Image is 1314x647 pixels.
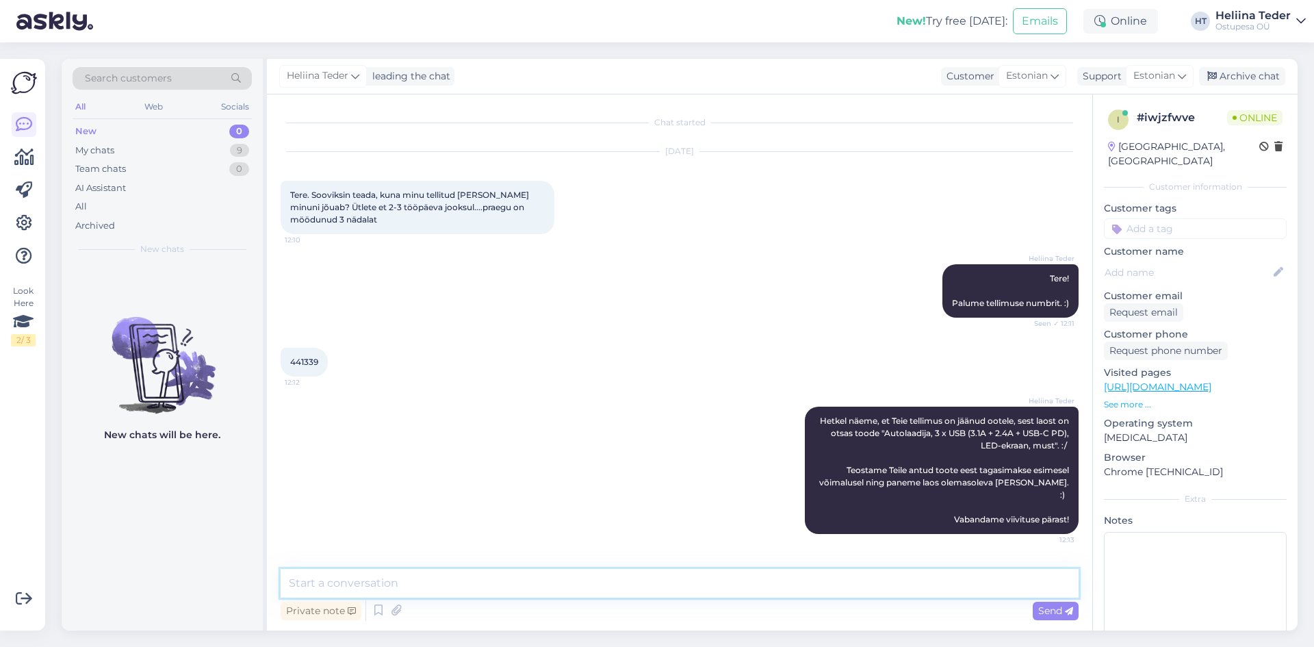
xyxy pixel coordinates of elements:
[75,181,126,195] div: AI Assistant
[11,334,36,346] div: 2 / 3
[290,357,318,367] span: 441339
[367,69,450,84] div: leading the chat
[11,70,37,96] img: Askly Logo
[1104,327,1287,342] p: Customer phone
[1104,342,1228,360] div: Request phone number
[1104,493,1287,505] div: Extra
[1105,265,1271,280] input: Add name
[1108,140,1259,168] div: [GEOGRAPHIC_DATA], [GEOGRAPHIC_DATA]
[1104,244,1287,259] p: Customer name
[287,68,348,84] span: Heliina Teder
[1023,318,1074,329] span: Seen ✓ 12:11
[281,145,1079,157] div: [DATE]
[897,13,1007,29] div: Try free [DATE]:
[75,125,96,138] div: New
[140,243,184,255] span: New chats
[1013,8,1067,34] button: Emails
[75,162,126,176] div: Team chats
[229,125,249,138] div: 0
[75,219,115,233] div: Archived
[819,416,1071,524] span: Hetkel näeme, et Teie tellimus on jäänud ootele, sest laost on otsas toode "Autolaadija, 3 x USB ...
[285,235,336,245] span: 12:10
[281,116,1079,129] div: Chat started
[75,200,87,214] div: All
[1215,21,1291,32] div: Ostupesa OÜ
[1117,114,1120,125] span: i
[229,162,249,176] div: 0
[1104,451,1287,465] p: Browser
[897,14,926,27] b: New!
[1137,110,1227,126] div: # iwjzfwve
[1133,68,1175,84] span: Estonian
[1104,218,1287,239] input: Add a tag
[1104,513,1287,528] p: Notes
[1104,181,1287,193] div: Customer information
[290,190,531,225] span: Tere. Sooviksin teada, kuna minu tellitud [PERSON_NAME] minuni jõuab? Ütlete et 2-3 tööpäeva jook...
[75,144,114,157] div: My chats
[1104,398,1287,411] p: See more ...
[941,69,994,84] div: Customer
[73,98,88,116] div: All
[1104,303,1183,322] div: Request email
[1227,110,1283,125] span: Online
[1077,69,1122,84] div: Support
[62,292,263,416] img: No chats
[1215,10,1291,21] div: Heliina Teder
[1006,68,1048,84] span: Estonian
[104,428,220,442] p: New chats will be here.
[1104,465,1287,479] p: Chrome [TECHNICAL_ID]
[1191,12,1210,31] div: HT
[1023,253,1074,264] span: Heliina Teder
[1023,535,1074,545] span: 12:13
[142,98,166,116] div: Web
[1083,9,1158,34] div: Online
[1104,201,1287,216] p: Customer tags
[1104,289,1287,303] p: Customer email
[1199,67,1285,86] div: Archive chat
[1104,416,1287,431] p: Operating system
[1038,605,1073,617] span: Send
[218,98,252,116] div: Socials
[1104,431,1287,445] p: [MEDICAL_DATA]
[285,377,336,388] span: 12:12
[1023,396,1074,406] span: Heliina Teder
[11,285,36,346] div: Look Here
[85,71,172,86] span: Search customers
[1215,10,1306,32] a: Heliina TederOstupesa OÜ
[281,602,361,620] div: Private note
[1104,381,1211,393] a: [URL][DOMAIN_NAME]
[230,144,249,157] div: 9
[1104,366,1287,380] p: Visited pages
